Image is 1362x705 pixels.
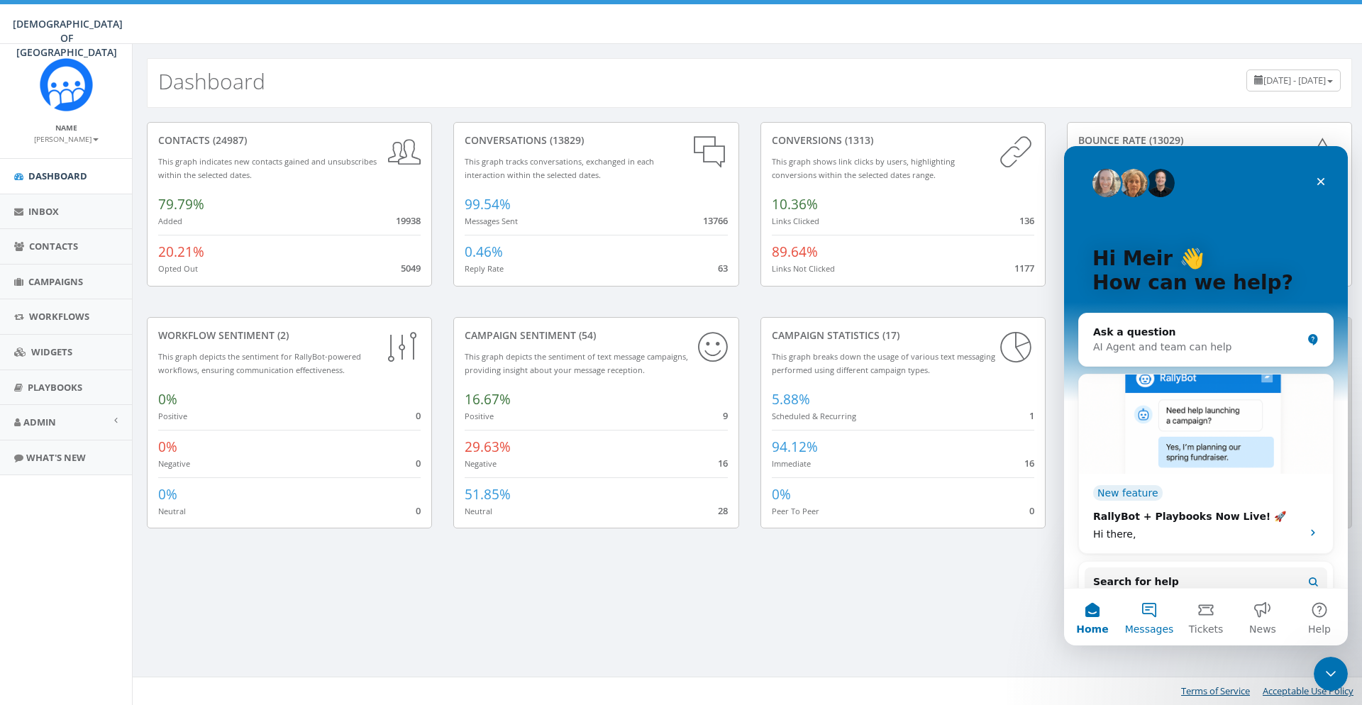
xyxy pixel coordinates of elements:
[158,328,421,343] div: Workflow Sentiment
[34,134,99,144] small: [PERSON_NAME]
[772,390,810,409] span: 5.88%
[158,70,265,93] h2: Dashboard
[772,216,819,226] small: Links Clicked
[465,216,518,226] small: Messages Sent
[158,390,177,409] span: 0%
[416,409,421,422] span: 0
[158,195,204,213] span: 79.79%
[28,381,82,394] span: Playbooks
[158,243,204,261] span: 20.21%
[55,123,77,133] small: Name
[842,133,873,147] span: (1313)
[718,457,728,470] span: 16
[772,328,1034,343] div: Campaign Statistics
[1146,133,1183,147] span: (13029)
[465,133,727,148] div: conversations
[465,506,492,516] small: Neutral
[576,328,596,342] span: (54)
[158,485,177,504] span: 0%
[703,214,728,227] span: 13766
[772,243,818,261] span: 89.64%
[718,504,728,517] span: 28
[31,345,72,358] span: Widgets
[158,216,182,226] small: Added
[465,328,727,343] div: Campaign Sentiment
[275,328,289,342] span: (2)
[1263,74,1326,87] span: [DATE] - [DATE]
[1064,146,1348,645] iframe: Intercom live chat
[29,310,89,323] span: Workflows
[772,351,995,375] small: This graph breaks down the usage of various text messaging performed using different campaign types.
[28,275,83,288] span: Campaigns
[465,351,688,375] small: This graph depicts the sentiment of text message campaigns, providing insight about your message ...
[465,195,511,213] span: 99.54%
[158,506,186,516] small: Neutral
[40,58,93,111] img: Rally_Corp_Icon.png
[1078,133,1341,148] div: Bounce Rate
[772,438,818,456] span: 94.12%
[723,409,728,422] span: 9
[547,133,584,147] span: (13829)
[158,156,377,180] small: This graph indicates new contacts gained and unsubscribes within the selected dates.
[880,328,899,342] span: (17)
[465,156,654,180] small: This graph tracks conversations, exchanged in each interaction within the selected dates.
[158,133,421,148] div: contacts
[465,458,497,469] small: Negative
[158,458,190,469] small: Negative
[1263,684,1353,697] a: Acceptable Use Policy
[1314,657,1348,691] iframe: Intercom live chat
[772,263,835,274] small: Links Not Clicked
[465,390,511,409] span: 16.67%
[772,411,856,421] small: Scheduled & Recurring
[23,416,56,428] span: Admin
[29,240,78,252] span: Contacts
[1029,409,1034,422] span: 1
[1029,504,1034,517] span: 0
[158,411,187,421] small: Positive
[158,438,177,456] span: 0%
[158,351,361,375] small: This graph depicts the sentiment for RallyBot-powered workflows, ensuring communication effective...
[465,411,494,421] small: Positive
[396,214,421,227] span: 19938
[465,438,511,456] span: 29.63%
[772,195,818,213] span: 10.36%
[772,506,819,516] small: Peer To Peer
[772,133,1034,148] div: conversions
[1181,684,1250,697] a: Terms of Service
[772,458,811,469] small: Immediate
[772,485,791,504] span: 0%
[465,243,503,261] span: 0.46%
[772,156,955,180] small: This graph shows link clicks by users, highlighting conversions within the selected dates range.
[1019,214,1034,227] span: 136
[13,17,123,59] span: [DEMOGRAPHIC_DATA] OF [GEOGRAPHIC_DATA]
[158,263,198,274] small: Opted Out
[416,504,421,517] span: 0
[210,133,247,147] span: (24987)
[718,262,728,274] span: 63
[28,170,87,182] span: Dashboard
[416,457,421,470] span: 0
